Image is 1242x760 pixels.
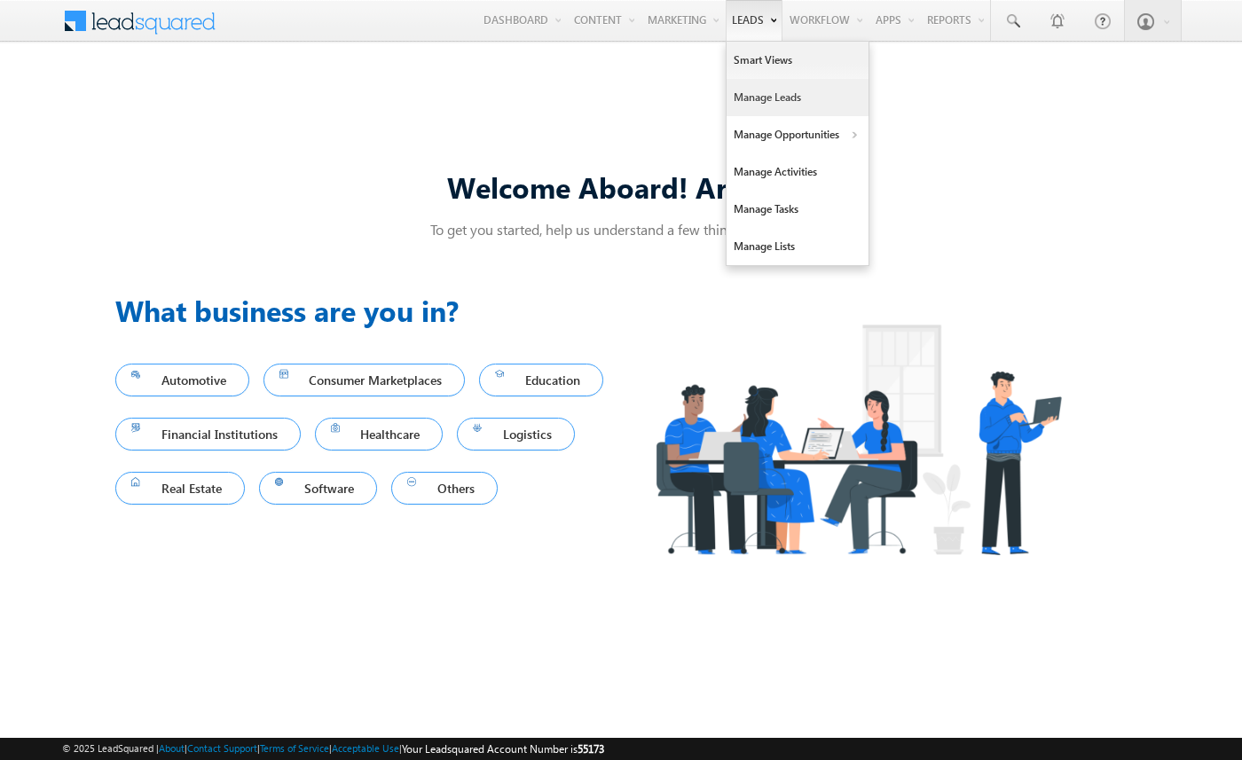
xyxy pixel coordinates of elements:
span: Automotive [131,368,233,392]
span: Real Estate [131,476,229,500]
span: Software [275,476,362,500]
a: Contact Support [187,742,257,754]
a: Manage Activities [727,153,869,191]
span: Logistics [473,422,559,446]
span: © 2025 LeadSquared | | | | | [62,740,604,757]
a: Manage Leads [727,79,869,116]
p: To get you started, help us understand a few things about you! [115,220,1127,239]
span: Others [407,476,482,500]
span: Healthcare [331,422,428,446]
span: Consumer Marketplaces [279,368,450,392]
h3: What business are you in? [115,289,621,332]
span: Financial Institutions [131,422,285,446]
a: Terms of Service [260,742,329,754]
a: About [159,742,185,754]
a: Manage Tasks [727,191,869,228]
div: Welcome Aboard! Arsenal [115,168,1127,206]
a: Manage Opportunities [727,116,869,153]
span: Education [495,368,587,392]
a: Manage Lists [727,228,869,265]
img: Industry.png [621,289,1095,590]
span: Your Leadsquared Account Number is [402,742,604,756]
a: Acceptable Use [332,742,399,754]
a: Smart Views [727,42,869,79]
span: 55173 [578,742,604,756]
